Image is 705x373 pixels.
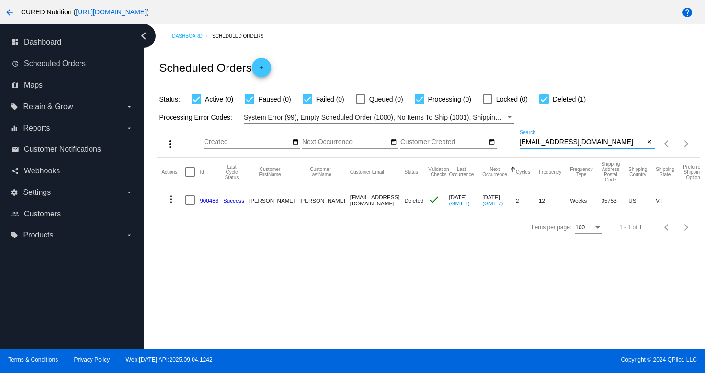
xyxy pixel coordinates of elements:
i: local_offer [11,231,18,239]
span: Products [23,231,53,239]
button: Change sorting for Frequency [539,169,561,175]
i: map [11,81,19,89]
mat-icon: help [682,7,693,18]
mat-icon: check [428,194,440,205]
h2: Scheduled Orders [159,58,271,77]
i: update [11,60,19,68]
button: Change sorting for ShippingState [656,167,674,177]
button: Change sorting for LastProcessingCycleId [223,164,240,180]
a: Privacy Policy [74,356,110,363]
i: chevron_left [136,28,151,44]
span: Dashboard [24,38,61,46]
mat-cell: [DATE] [482,186,516,214]
span: Retain & Grow [23,102,73,111]
button: Change sorting for Cycles [516,169,530,175]
button: Next page [677,134,696,153]
button: Change sorting for ShippingPostcode [601,161,620,182]
mat-cell: [PERSON_NAME] [299,186,350,214]
button: Change sorting for LastOccurrenceUtc [449,167,474,177]
mat-cell: Weeks [570,186,601,214]
button: Change sorting for ShippingCountry [628,167,647,177]
span: Scheduled Orders [24,59,86,68]
button: Change sorting for Id [200,169,204,175]
i: equalizer [11,124,18,132]
span: Paused (0) [258,93,291,105]
span: 100 [575,224,585,231]
a: (GMT-7) [482,200,503,206]
button: Previous page [658,218,677,237]
mat-cell: [PERSON_NAME] [249,186,299,214]
span: Settings [23,188,51,197]
mat-icon: date_range [390,138,397,146]
a: Success [223,197,244,203]
a: [URL][DOMAIN_NAME] [76,8,147,16]
mat-select: Filter by Processing Error Codes [244,112,514,124]
span: Locked (0) [496,93,528,105]
a: 900486 [200,197,218,203]
span: Status: [159,95,180,103]
a: Terms & Conditions [8,356,58,363]
a: (GMT-7) [449,200,470,206]
mat-icon: more_vert [164,138,176,150]
button: Change sorting for Status [404,169,418,175]
a: update Scheduled Orders [11,56,133,71]
i: arrow_drop_down [125,124,133,132]
mat-icon: close [646,138,653,146]
i: dashboard [11,38,19,46]
mat-cell: [EMAIL_ADDRESS][DOMAIN_NAME] [350,186,405,214]
span: Customer Notifications [24,145,101,154]
input: Customer Created [400,138,487,146]
span: Webhooks [24,167,60,175]
i: arrow_drop_down [125,231,133,239]
span: Deleted [404,197,423,203]
a: Scheduled Orders [212,29,272,44]
span: Deleted (1) [553,93,586,105]
mat-select: Items per page: [575,225,602,231]
button: Previous page [658,134,677,153]
mat-cell: US [628,186,656,214]
i: share [11,167,19,175]
span: Active (0) [205,93,233,105]
mat-cell: 12 [539,186,570,214]
span: Queued (0) [369,93,403,105]
mat-cell: VT [656,186,683,214]
i: settings [11,189,18,196]
mat-cell: 2 [516,186,539,214]
i: arrow_drop_down [125,189,133,196]
a: Dashboard [172,29,212,44]
span: Reports [23,124,50,133]
span: Maps [24,81,43,90]
button: Change sorting for CustomerLastName [299,167,341,177]
button: Change sorting for PreferredShippingOption [683,164,703,180]
button: Next page [677,218,696,237]
mat-icon: arrow_back [4,7,15,18]
span: Failed (0) [316,93,344,105]
mat-icon: date_range [292,138,299,146]
a: email Customer Notifications [11,142,133,157]
a: share Webhooks [11,163,133,179]
mat-icon: date_range [489,138,495,146]
i: email [11,146,19,153]
input: Next Occurrence [302,138,388,146]
i: people_outline [11,210,19,218]
a: dashboard Dashboard [11,34,133,50]
button: Change sorting for NextOccurrenceUtc [482,167,507,177]
span: Customers [24,210,61,218]
span: Processing Error Codes: [159,113,232,121]
a: map Maps [11,78,133,93]
a: Web:[DATE] API:2025.09.04.1242 [126,356,213,363]
mat-icon: more_vert [165,193,177,205]
button: Change sorting for FrequencyType [570,167,592,177]
span: Processing (0) [428,93,471,105]
mat-header-cell: Actions [161,158,185,186]
button: Clear [645,137,655,147]
div: Items per page: [532,224,571,231]
button: Change sorting for CustomerFirstName [249,167,291,177]
mat-icon: add [256,64,267,76]
button: Change sorting for CustomerEmail [350,169,384,175]
a: people_outline Customers [11,206,133,222]
span: Copyright © 2024 QPilot, LLC [361,356,697,363]
div: 1 - 1 of 1 [619,224,642,231]
mat-header-cell: Validation Checks [428,158,449,186]
mat-cell: 05753 [601,186,628,214]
